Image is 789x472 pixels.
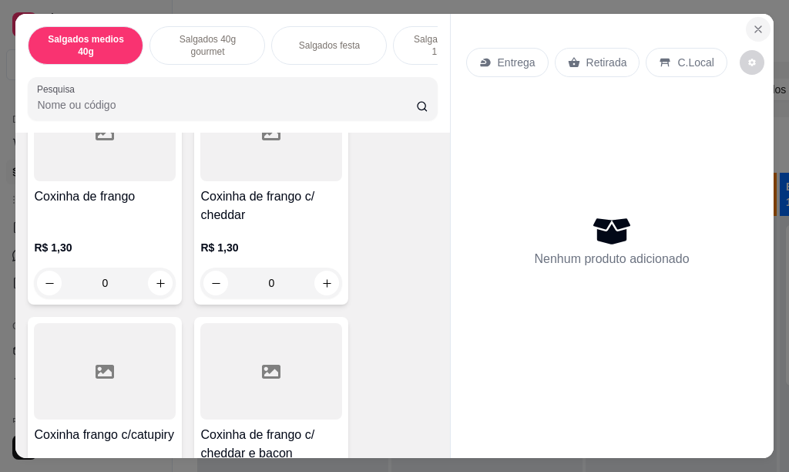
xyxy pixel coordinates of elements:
h4: Coxinha de frango c/ cheddar [200,187,342,224]
p: C.Local [677,55,713,70]
label: Pesquisa [37,83,80,96]
p: R$ 1,30 [200,240,342,255]
button: decrease-product-quantity [203,271,228,295]
p: R$ 1,30 [34,240,176,255]
p: Nenhum produto adicionado [535,250,690,268]
button: decrease-product-quantity [740,50,764,75]
p: Entrega [498,55,536,70]
p: Salgados grandes 150/180g [406,33,495,58]
p: Salgados festa [299,39,360,52]
button: Close [746,17,771,42]
p: Salgados 40g gourmet [163,33,252,58]
h4: Coxinha de frango [34,187,176,206]
p: Salgados medios 40g [41,33,130,58]
button: increase-product-quantity [314,271,339,295]
button: decrease-product-quantity [37,271,62,295]
button: increase-product-quantity [148,271,173,295]
h4: Coxinha de frango c/ cheddar e bacon [200,426,342,463]
h4: Coxinha frango c/catupiry [34,426,176,444]
p: Retirada [586,55,627,70]
input: Pesquisa [37,97,416,113]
